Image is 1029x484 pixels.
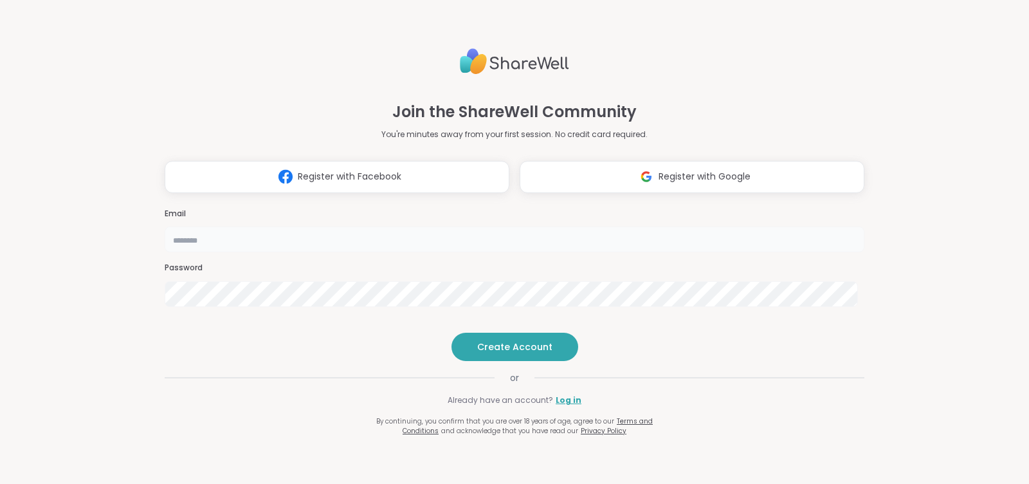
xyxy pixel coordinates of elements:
span: Already have an account? [448,395,553,406]
button: Register with Facebook [165,161,509,193]
button: Create Account [451,333,578,361]
img: ShareWell Logomark [634,165,659,189]
h3: Email [165,209,864,219]
a: Log in [556,395,581,406]
img: ShareWell Logo [460,43,569,80]
h3: Password [165,263,864,274]
span: or [495,371,534,384]
span: Create Account [477,340,552,353]
button: Register with Google [520,161,864,193]
img: ShareWell Logomark [273,165,298,189]
span: By continuing, you confirm that you are over 18 years of age, agree to our [376,416,614,426]
span: and acknowledge that you have read our [441,426,578,436]
a: Terms and Conditions [403,416,653,436]
span: Register with Google [659,170,751,183]
span: Register with Facebook [298,170,401,183]
h1: Join the ShareWell Community [392,100,637,124]
a: Privacy Policy [581,426,626,436]
p: You're minutes away from your first session. No credit card required. [381,129,648,140]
